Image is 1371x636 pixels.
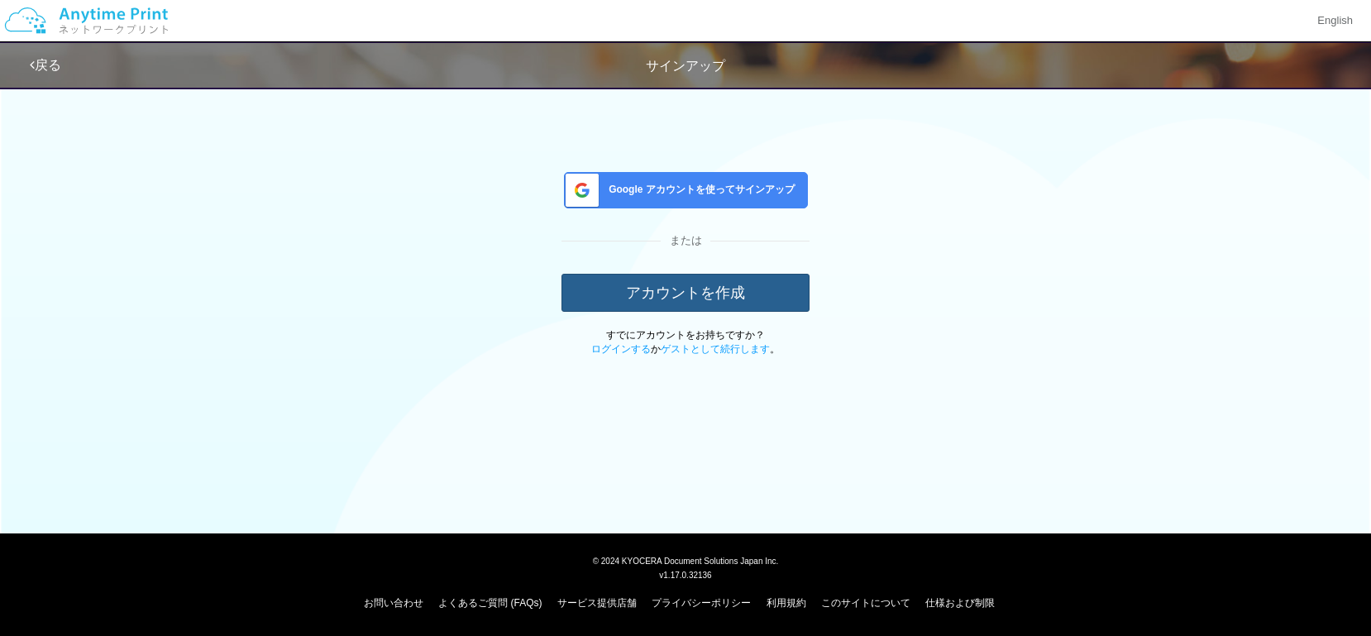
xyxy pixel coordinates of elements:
a: お問い合わせ [364,597,423,609]
a: 仕様および制限 [925,597,995,609]
span: v1.17.0.32136 [659,570,711,580]
a: サービス提供店舗 [557,597,637,609]
span: Google アカウントを使ってサインアップ [602,183,795,197]
a: よくあるご質問 (FAQs) [438,597,542,609]
div: または [561,233,810,249]
button: アカウントを作成 [561,274,810,312]
span: サインアップ [646,59,725,73]
a: 利用規約 [767,597,806,609]
a: このサイトについて [821,597,910,609]
span: か 。 [591,343,780,355]
a: 戻る [30,58,61,72]
span: © 2024 KYOCERA Document Solutions Japan Inc. [593,555,779,566]
a: ゲストとして続行します [661,343,770,355]
a: プライバシーポリシー [652,597,751,609]
p: すでにアカウントをお持ちですか？ [591,328,780,356]
a: ログインする [591,343,651,355]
